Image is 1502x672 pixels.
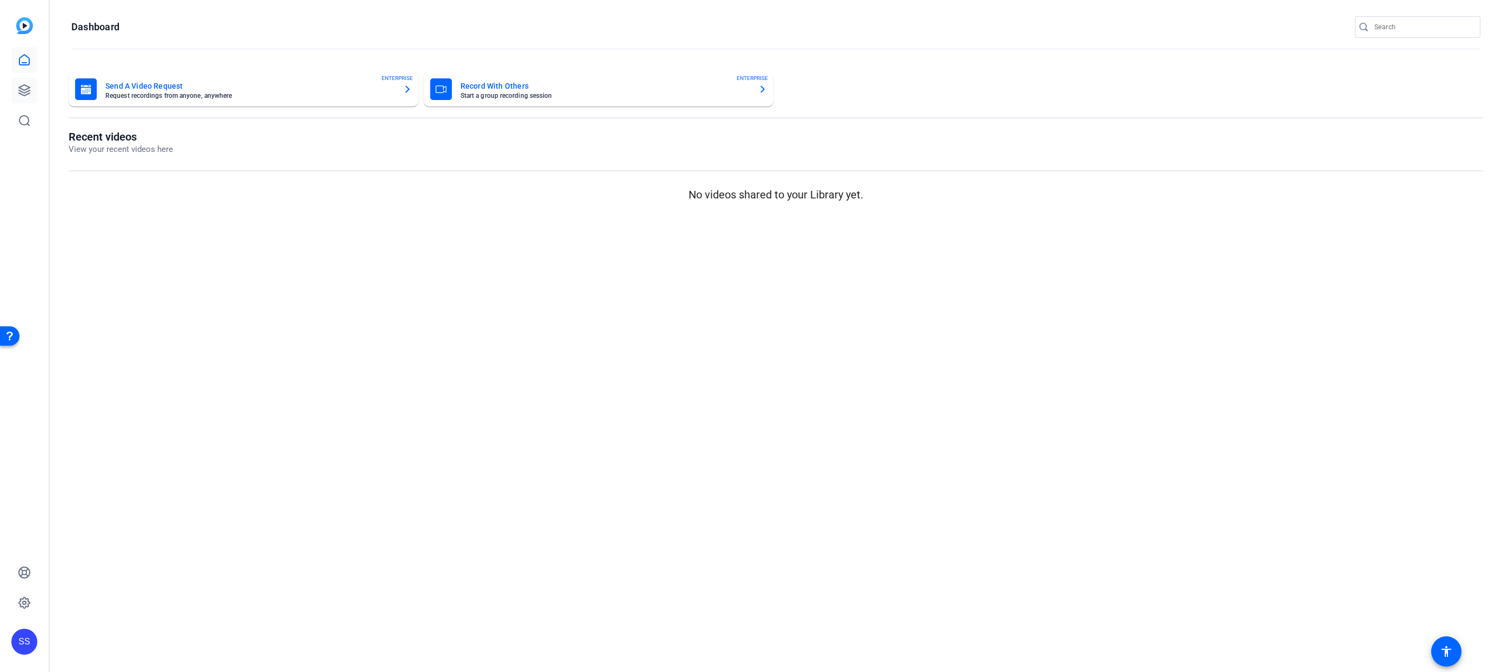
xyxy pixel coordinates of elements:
[69,130,173,143] h1: Recent videos
[1374,21,1472,34] input: Search
[11,629,37,655] div: SS
[1440,645,1453,658] mat-icon: accessibility
[71,21,119,34] h1: Dashboard
[424,72,773,107] button: Record With OthersStart a group recording sessionENTERPRISE
[16,17,33,34] img: blue-gradient.svg
[69,187,1483,203] p: No videos shared to your Library yet.
[737,74,768,82] span: ENTERPRISE
[460,79,750,92] mat-card-title: Record With Others
[382,74,413,82] span: ENTERPRISE
[460,92,750,99] mat-card-subtitle: Start a group recording session
[105,92,395,99] mat-card-subtitle: Request recordings from anyone, anywhere
[105,79,395,92] mat-card-title: Send A Video Request
[69,72,418,107] button: Send A Video RequestRequest recordings from anyone, anywhereENTERPRISE
[69,143,173,156] p: View your recent videos here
